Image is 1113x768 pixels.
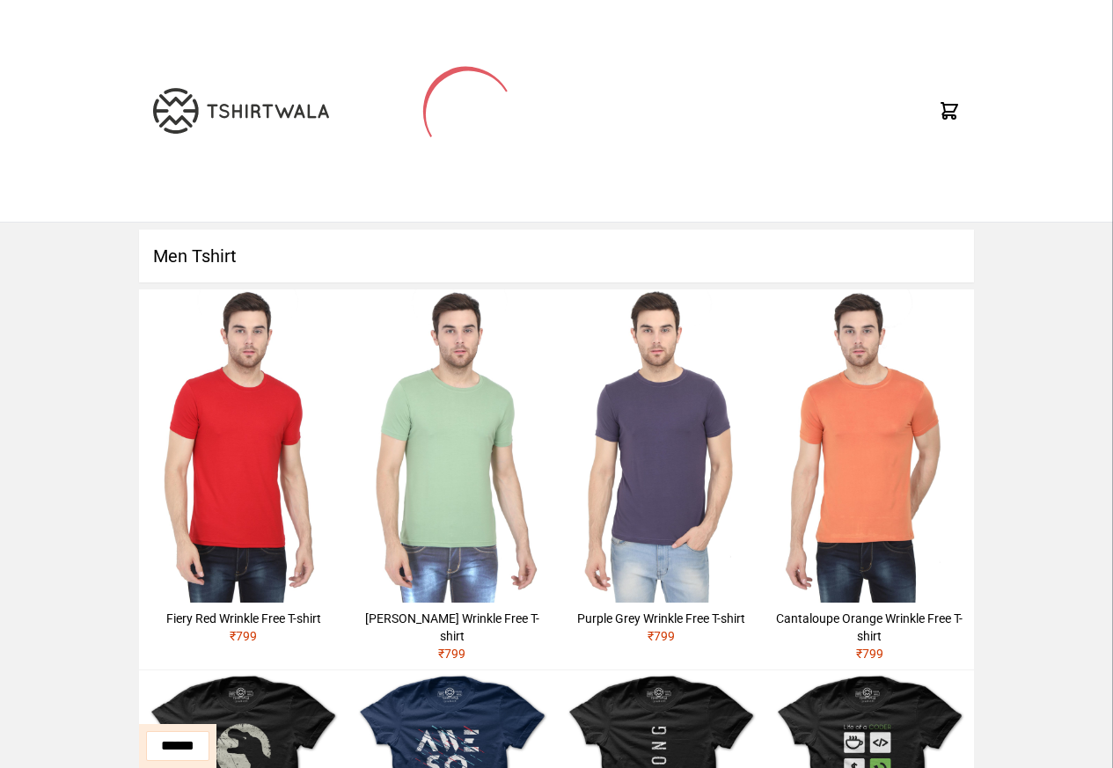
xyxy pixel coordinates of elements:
[348,289,556,669] a: [PERSON_NAME] Wrinkle Free T-shirt₹799
[557,289,765,603] img: 4M6A2168.jpg
[557,289,765,652] a: Purple Grey Wrinkle Free T-shirt₹799
[348,289,556,603] img: 4M6A2211.jpg
[230,629,257,643] span: ₹ 799
[564,610,758,627] div: Purple Grey Wrinkle Free T-shirt
[146,610,340,627] div: Fiery Red Wrinkle Free T-shirt
[153,88,329,134] img: TW-LOGO-400-104.png
[139,289,348,603] img: 4M6A2225.jpg
[355,610,549,645] div: [PERSON_NAME] Wrinkle Free T-shirt
[765,289,974,669] a: Cantaloupe Orange Wrinkle Free T-shirt₹799
[648,629,675,643] span: ₹ 799
[139,230,974,282] h1: Men Tshirt
[438,647,465,661] span: ₹ 799
[856,647,883,661] span: ₹ 799
[765,289,974,603] img: 4M6A2241.jpg
[139,289,348,652] a: Fiery Red Wrinkle Free T-shirt₹799
[773,610,967,645] div: Cantaloupe Orange Wrinkle Free T-shirt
